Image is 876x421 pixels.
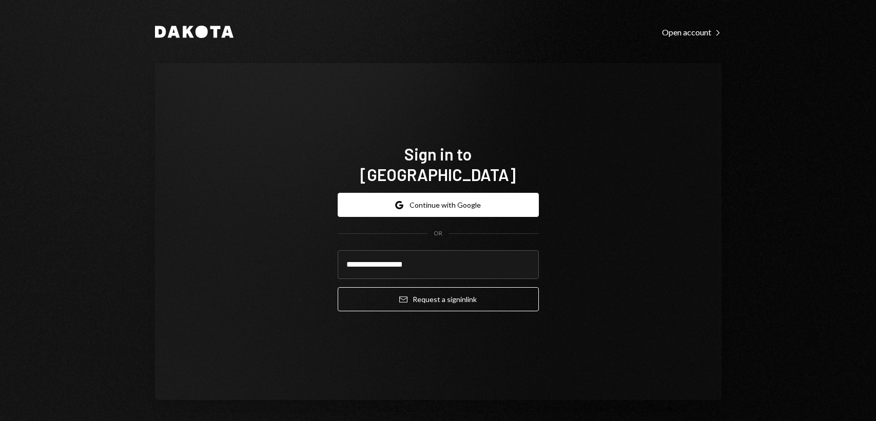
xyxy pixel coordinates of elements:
[662,26,722,37] a: Open account
[434,229,442,238] div: OR
[338,193,539,217] button: Continue with Google
[338,144,539,185] h1: Sign in to [GEOGRAPHIC_DATA]
[662,27,722,37] div: Open account
[338,287,539,311] button: Request a signinlink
